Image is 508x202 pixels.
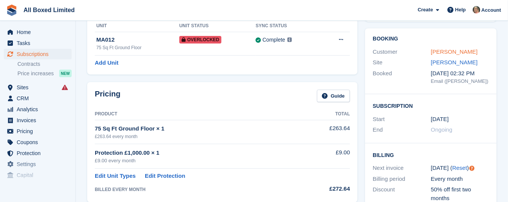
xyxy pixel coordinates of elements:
[17,115,62,126] span: Invoices
[303,120,350,144] td: £263.64
[373,48,431,56] div: Customer
[473,6,480,14] img: Sandie Mills
[303,108,350,120] th: Total
[4,148,72,158] a: menu
[431,78,489,85] div: Email ([PERSON_NAME])
[4,104,72,115] a: menu
[469,165,475,172] div: Tooltip anchor
[4,126,72,137] a: menu
[95,149,303,157] div: Protection £1,000.00 × 1
[6,5,17,16] img: stora-icon-8386f47178a22dfd0bd8f6a31ec36ba5ce8667c1dd55bd0f319d3a0aa187defe.svg
[373,58,431,67] div: Site
[17,69,72,78] a: Price increases NEW
[373,69,431,85] div: Booked
[4,38,72,48] a: menu
[256,20,321,32] th: Sync Status
[17,27,62,37] span: Home
[455,6,466,14] span: Help
[373,151,489,158] h2: Billing
[4,115,72,126] a: menu
[17,38,62,48] span: Tasks
[431,59,478,65] a: [PERSON_NAME]
[431,175,489,183] div: Every month
[373,36,489,42] h2: Booking
[95,20,179,32] th: Unit
[4,27,72,37] a: menu
[17,61,72,68] a: Contracts
[431,69,489,78] div: [DATE] 02:32 PM
[4,82,72,93] a: menu
[95,186,303,193] div: BILLED EVERY MONTH
[17,82,62,93] span: Sites
[17,70,54,77] span: Price increases
[431,48,478,55] a: [PERSON_NAME]
[96,44,179,51] div: 75 Sq Ft Ground Floor
[145,172,185,180] a: Edit Protection
[418,6,433,14] span: Create
[4,170,72,180] a: menu
[303,185,350,193] div: £272.64
[4,159,72,169] a: menu
[95,172,136,180] a: Edit Unit Types
[4,137,72,148] a: menu
[96,36,179,44] div: MA012
[17,49,62,59] span: Subscriptions
[62,84,68,90] i: Smart entry sync failures have occurred
[373,115,431,124] div: Start
[431,164,489,172] div: [DATE] ( )
[373,164,431,172] div: Next invoice
[373,126,431,134] div: End
[17,159,62,169] span: Settings
[17,137,62,148] span: Coupons
[179,20,256,32] th: Unit Status
[17,148,62,158] span: Protection
[4,49,72,59] a: menu
[4,93,72,104] a: menu
[303,144,350,169] td: £9.00
[17,126,62,137] span: Pricing
[95,133,303,140] div: £263.64 every month
[17,93,62,104] span: CRM
[431,126,453,133] span: Ongoing
[373,102,489,109] h2: Subscription
[317,90,350,102] a: Guide
[262,36,285,44] div: Complete
[17,170,62,180] span: Capital
[20,4,78,16] a: All Boxed Limited
[95,124,303,133] div: 75 Sq Ft Ground Floor × 1
[95,90,121,102] h2: Pricing
[95,59,118,67] a: Add Unit
[17,104,62,115] span: Analytics
[431,115,449,124] time: 2024-09-11 00:00:00 UTC
[95,108,303,120] th: Product
[59,70,72,77] div: NEW
[452,165,467,171] a: Reset
[373,175,431,183] div: Billing period
[481,6,501,14] span: Account
[95,157,303,165] div: £9.00 every month
[287,37,292,42] img: icon-info-grey-7440780725fd019a000dd9b08b2336e03edf1995a4989e88bcd33f0948082b44.svg
[179,36,222,44] span: Overlocked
